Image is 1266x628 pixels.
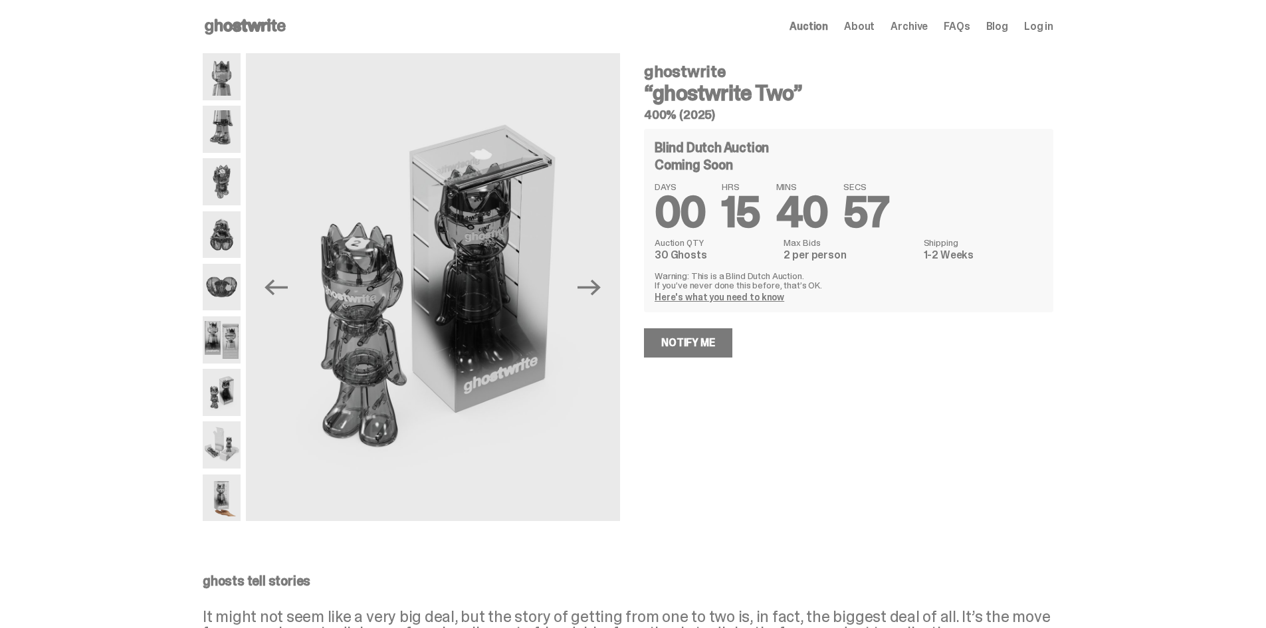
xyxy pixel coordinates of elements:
[644,328,732,358] a: Notify Me
[944,21,970,32] a: FAQs
[655,141,769,154] h4: Blind Dutch Auction
[203,421,241,469] img: ghostwrite_Two_Media_13.png
[655,250,776,261] dd: 30 Ghosts
[203,53,241,100] img: ghostwrite_Two_Media_1.png
[986,21,1008,32] a: Blog
[784,238,915,247] dt: Max Bids
[843,182,889,191] span: SECS
[203,106,241,153] img: ghostwrite_Two_Media_3.png
[203,574,1053,587] p: ghosts tell stories
[776,185,828,240] span: 40
[776,182,828,191] span: MINS
[246,53,620,521] img: ghostwrite_Two_Media_11.png
[203,369,241,416] img: ghostwrite_Two_Media_11.png
[655,271,1043,290] p: Warning: This is a Blind Dutch Auction. If you’ve never done this before, that’s OK.
[722,182,760,191] span: HRS
[790,21,828,32] a: Auction
[644,82,1053,104] h3: “ghostwrite Two”
[203,474,241,522] img: ghostwrite_Two_Media_14.png
[784,250,915,261] dd: 2 per person
[844,21,875,32] a: About
[203,264,241,311] img: ghostwrite_Two_Media_8.png
[655,182,706,191] span: DAYS
[924,250,1043,261] dd: 1-2 Weeks
[1024,21,1053,32] a: Log in
[891,21,928,32] a: Archive
[644,64,1053,80] h4: ghostwrite
[924,238,1043,247] dt: Shipping
[262,272,291,302] button: Previous
[203,158,241,205] img: ghostwrite_Two_Media_5.png
[655,238,776,247] dt: Auction QTY
[843,185,889,240] span: 57
[722,185,760,240] span: 15
[203,316,241,364] img: ghostwrite_Two_Media_10.png
[655,291,784,303] a: Here's what you need to know
[644,109,1053,121] h5: 400% (2025)
[655,185,706,240] span: 00
[203,211,241,259] img: ghostwrite_Two_Media_6.png
[575,272,604,302] button: Next
[655,158,1043,171] div: Coming Soon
